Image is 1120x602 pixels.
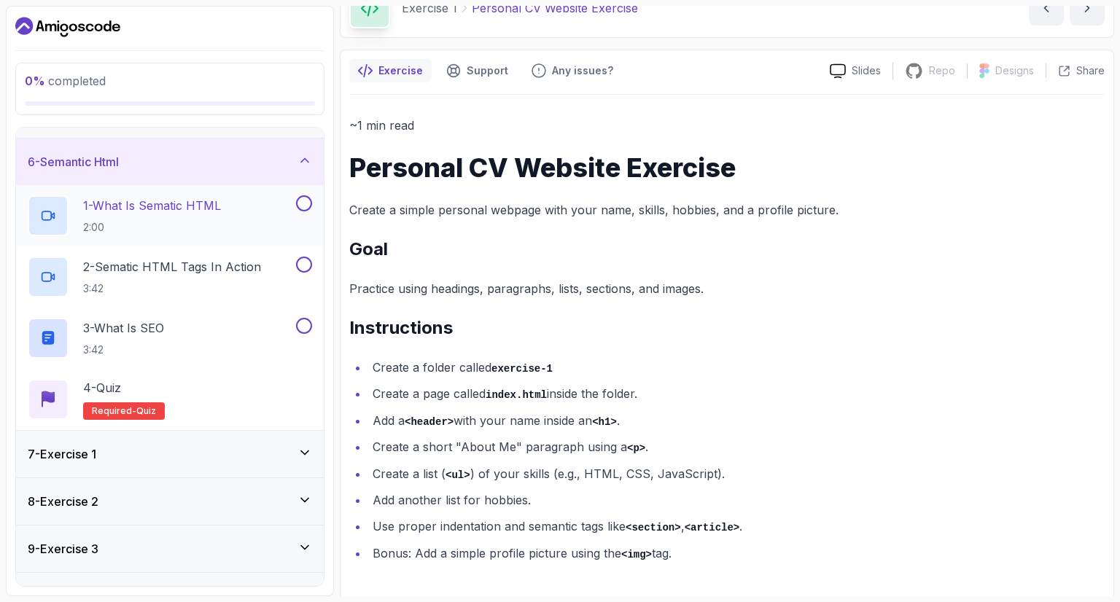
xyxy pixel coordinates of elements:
[136,405,156,417] span: quiz
[368,464,1105,485] li: Create a list ( ) of your skills (e.g., HTML, CSS, JavaScript).
[592,416,617,428] code: <h1>
[523,59,622,82] button: Feedback button
[15,15,120,39] a: Dashboard
[28,379,312,420] button: 4-QuizRequired-quiz
[16,138,324,185] button: 6-Semantic Html
[92,405,136,417] span: Required-
[995,63,1034,78] p: Designs
[25,74,45,88] span: 0 %
[378,63,423,78] p: Exercise
[368,543,1105,564] li: Bonus: Add a simple profile picture using the tag.
[405,416,454,428] code: <header>
[368,383,1105,404] li: Create a page called inside the folder.
[16,431,324,477] button: 7-Exercise 1
[626,522,681,533] code: <section>
[28,445,96,463] h3: 7 - Exercise 1
[83,319,164,337] p: 3 - What is SEO
[685,522,740,533] code: <article>
[349,200,1105,220] p: Create a simple personal webpage with your name, skills, hobbies, and a profile picture.
[929,63,955,78] p: Repo
[552,63,613,78] p: Any issues?
[83,379,121,396] p: 4 - Quiz
[16,478,324,525] button: 8-Exercise 2
[627,442,645,454] code: <p>
[349,316,1105,340] h2: Instructions
[28,318,312,359] button: 3-What is SEO3:42
[467,63,508,78] p: Support
[349,278,1105,299] p: Practice using headings, paragraphs, lists, sections, and images.
[83,343,164,357] p: 3:42
[16,525,324,572] button: 9-Exercise 3
[368,490,1105,510] li: Add another list for hobbies.
[368,410,1105,431] li: Add a with your name inside an .
[368,437,1105,458] li: Create a short "About Me" paragraph using a .
[349,153,1105,182] h1: Personal CV Website Exercise
[621,549,652,560] code: <img>
[368,357,1105,378] li: Create a folder called
[852,63,881,78] p: Slides
[28,257,312,297] button: 2-Sematic HTML Tags In Action3:42
[28,153,119,171] h3: 6 - Semantic Html
[818,63,892,79] a: Slides
[486,389,547,401] code: index.html
[368,516,1105,537] li: Use proper indentation and semantic tags like , .
[25,74,106,88] span: completed
[28,540,98,558] h3: 9 - Exercise 3
[28,493,98,510] h3: 8 - Exercise 2
[83,197,221,214] p: 1 - What Is Sematic HTML
[491,363,553,375] code: exercise-1
[349,238,1105,261] h2: Goal
[437,59,517,82] button: Support button
[349,59,432,82] button: notes button
[446,469,470,481] code: <ul>
[1046,63,1105,78] button: Share
[1076,63,1105,78] p: Share
[349,115,1105,136] p: ~1 min read
[83,258,261,275] p: 2 - Sematic HTML Tags In Action
[83,281,261,296] p: 3:42
[83,220,221,235] p: 2:00
[28,195,312,236] button: 1-What Is Sematic HTML2:00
